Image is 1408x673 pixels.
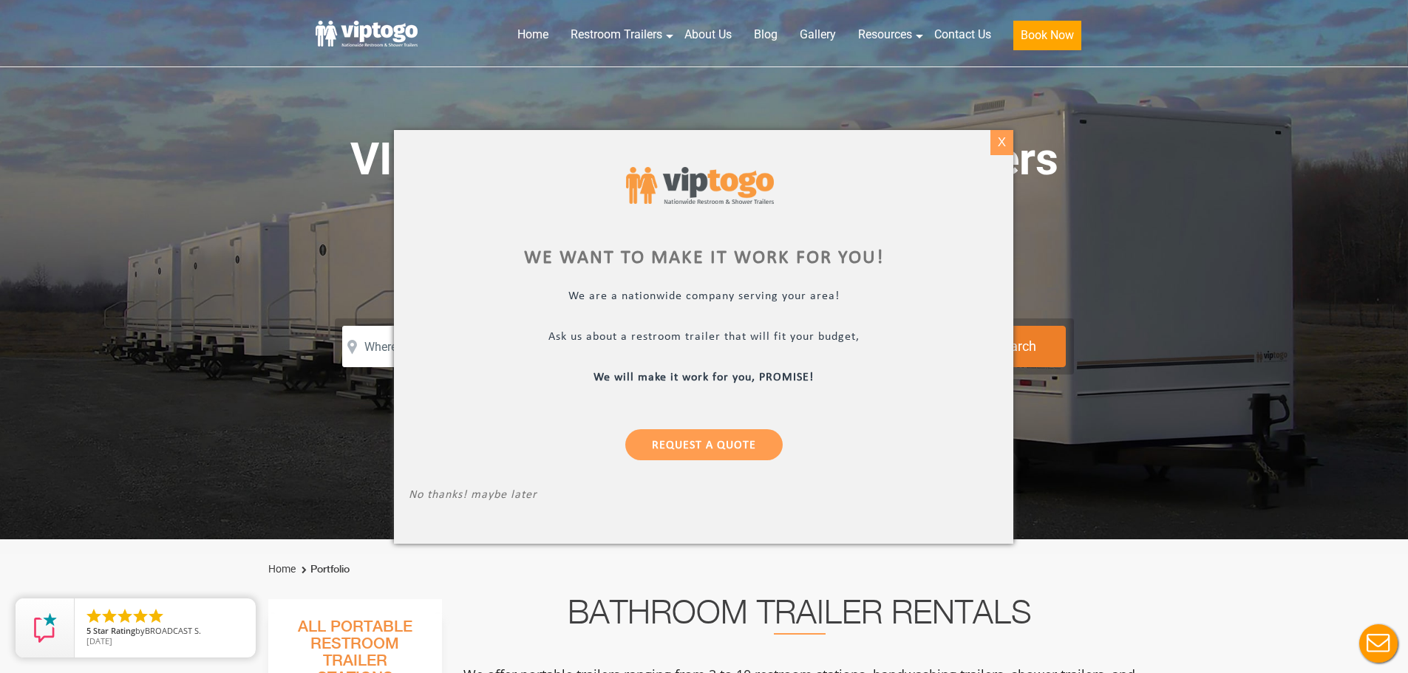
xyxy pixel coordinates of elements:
li:  [132,607,149,625]
div: X [990,130,1013,155]
li:  [85,607,103,625]
li:  [116,607,134,625]
img: viptogo logo [626,167,774,205]
p: No thanks! maybe later [409,488,999,505]
span: Star Rating [93,625,135,636]
span: 5 [86,625,91,636]
span: by [86,626,244,637]
p: We are a nationwide company serving your area! [409,289,999,306]
div: We want to make it work for you! [409,249,999,267]
p: Ask us about a restroom trailer that will fit your budget, [409,329,999,346]
button: Live Chat [1349,614,1408,673]
b: We will make it work for you, PROMISE! [594,371,814,383]
span: BROADCAST S. [145,625,201,636]
img: Review Rating [30,613,60,643]
span: [DATE] [86,635,112,646]
a: Request a Quote [625,428,783,460]
li:  [147,607,165,625]
li:  [101,607,118,625]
